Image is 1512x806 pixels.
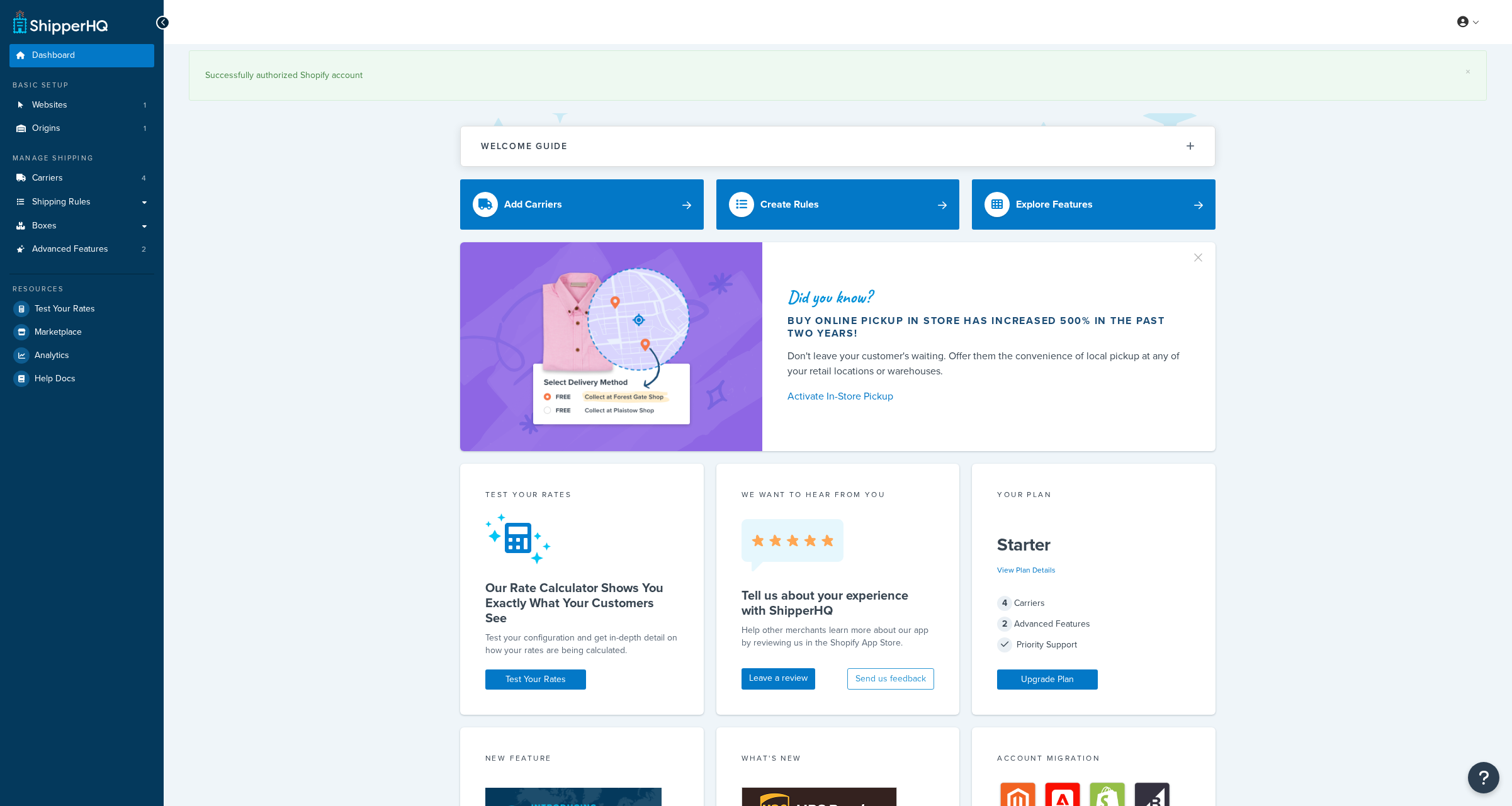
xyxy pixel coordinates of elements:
span: Help Docs [35,374,76,384]
div: Did you know? [787,288,1185,306]
span: 1 [144,123,146,134]
div: New Feature [485,753,679,767]
a: × [1465,67,1470,77]
span: 4 [142,173,146,184]
span: Websites [32,100,67,111]
a: Upgrade Plan [997,669,1098,690]
a: Origins1 [9,117,154,140]
a: Test Your Rates [485,669,586,690]
span: Test Your Rates [35,304,95,315]
p: we want to hear from you [742,489,935,500]
span: Boxes [32,221,57,232]
h5: Starter [997,535,1190,555]
button: Send us feedback [847,668,934,690]
span: 1 [144,100,146,111]
div: Carriers [997,595,1190,612]
span: 4 [997,596,1012,611]
p: Help other merchants learn more about our app by reviewing us in the Shopify App Store. [742,624,935,649]
a: Boxes [9,215,154,238]
h5: Our Rate Calculator Shows You Exactly What Your Customers See [485,580,679,625]
a: Explore Features [972,179,1216,230]
a: Advanced Features2 [9,238,154,261]
span: Shipping Rules [32,197,91,208]
span: Advanced Features [32,244,108,255]
li: Carriers [9,167,154,190]
a: View Plan Details [997,564,1056,576]
img: ad-shirt-map-b0359fc47e01cab431d101c4b569394f6a03f54285957d908178d52f29eb9668.png [497,261,725,432]
div: Resources [9,284,154,294]
div: Test your rates [485,489,679,503]
a: Help Docs [9,367,154,390]
div: Don't leave your customer's waiting. Offer them the convenience of local pickup at any of your re... [787,349,1185,379]
h2: Welcome Guide [481,142,568,151]
button: Welcome Guide [461,126,1215,166]
h5: Tell us about your experience with ShipperHQ [742,588,935,618]
span: 2 [142,244,146,255]
div: Priority Support [997,636,1190,654]
a: Dashboard [9,44,154,67]
a: Leave a review [742,668,815,690]
li: Origins [9,117,154,140]
div: Test your configuration and get in-depth detail on how your rates are being calculated. [485,632,679,657]
div: Explore Features [1016,196,1093,213]
span: Dashboard [32,50,75,61]
div: Successfully authorized Shopify account [205,67,1470,84]
a: Carriers4 [9,167,154,190]
div: Advanced Features [997,615,1190,633]
a: Test Your Rates [9,298,154,320]
div: Buy online pickup in store has increased 500% in the past two years! [787,315,1185,340]
div: Your Plan [997,489,1190,503]
span: 2 [997,617,1012,632]
span: Carriers [32,173,63,184]
li: Advanced Features [9,238,154,261]
a: Websites1 [9,94,154,117]
div: Manage Shipping [9,153,154,164]
div: Account Migration [997,753,1190,767]
a: Marketplace [9,321,154,344]
a: Shipping Rules [9,191,154,214]
a: Activate In-Store Pickup [787,388,1185,405]
div: Basic Setup [9,80,154,91]
a: Create Rules [716,179,960,230]
span: Marketplace [35,327,82,338]
div: What's New [742,753,935,767]
a: Add Carriers [460,179,704,230]
span: Origins [32,123,60,134]
div: Create Rules [760,196,819,213]
li: Websites [9,94,154,117]
span: Analytics [35,350,69,361]
a: Analytics [9,344,154,367]
button: Open Resource Center [1468,762,1499,793]
div: Add Carriers [504,196,562,213]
